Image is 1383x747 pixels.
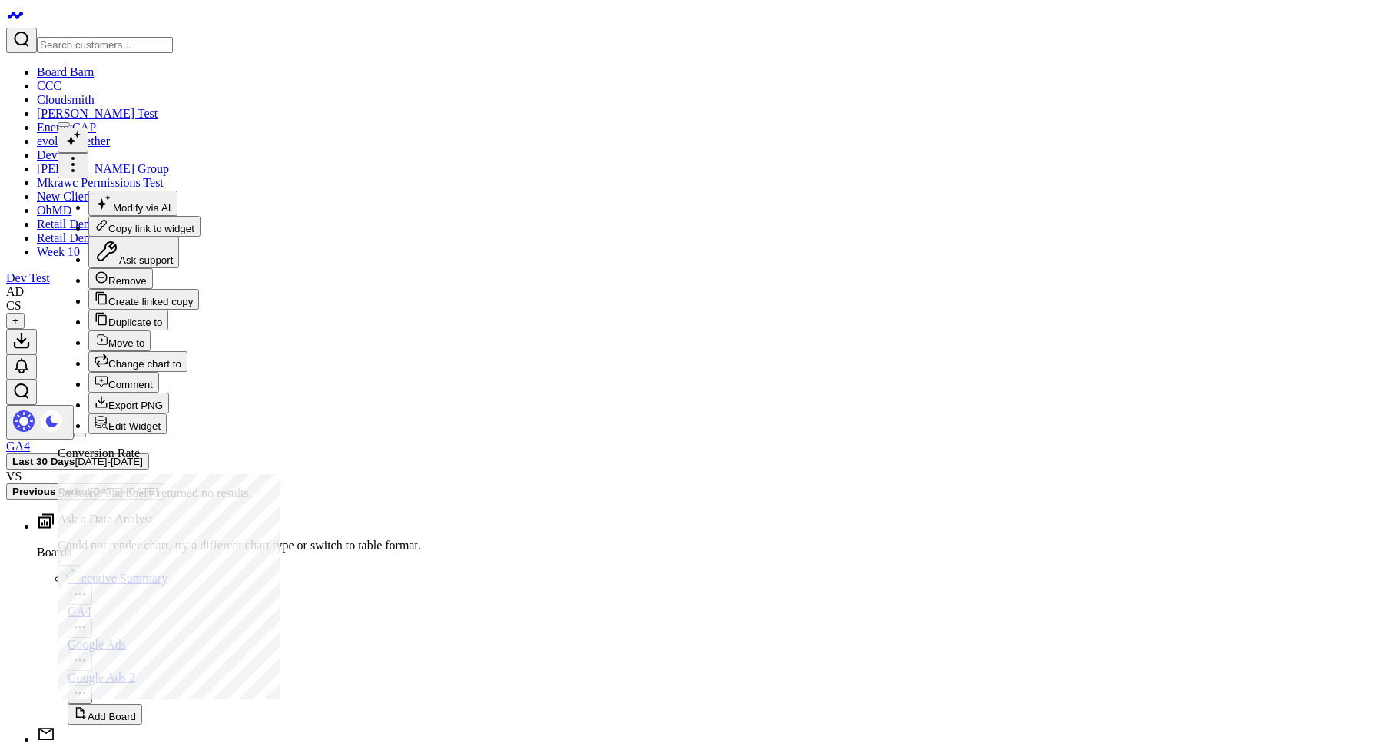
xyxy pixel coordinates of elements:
button: Previous Period[DATE]-[DATE] [6,483,164,500]
div: GA4 [68,605,1377,619]
button: Search customers button [6,28,37,53]
a: EnergyCAP [37,121,96,134]
div: VS [6,470,1377,483]
b: Last 30 Days [12,456,75,467]
div: Google Ads 2 [68,671,1377,685]
a: Dev Test [6,271,50,284]
button: Add Board [68,704,142,725]
a: Retail Demo [37,217,99,231]
a: Executive SummaryOpen board menu [68,572,1377,603]
button: Comment [88,372,159,393]
div: Executive Summary [68,572,1377,586]
a: Board Barn [37,65,94,78]
a: Dev Test [37,148,81,161]
button: Open search [6,380,37,405]
a: GA4 [6,440,30,453]
div: CS [6,299,22,313]
button: Modify via AI [88,191,177,216]
button: Duplicate to [88,310,168,330]
a: Week 10 [37,245,80,258]
div: AD [6,285,24,299]
p: Boards [37,546,1377,559]
button: + [6,313,25,329]
a: Google Ads 2Open board menu [68,671,1377,702]
button: Remove [88,268,153,289]
a: [PERSON_NAME] Group [37,162,169,175]
a: Google AdsOpen board menu [68,638,1377,669]
a: Cloudsmith [37,93,95,106]
a: Retail Demo 824 [37,231,121,244]
button: Export PNG [88,393,169,413]
span: Add Board [88,711,136,722]
div: Google Ads [68,638,1377,652]
b: Previous Period [12,486,90,497]
span: + [12,315,18,327]
p: Could not render chart, try a different chart type or switch to table format. [58,539,421,553]
button: Last 30 Days[DATE]-[DATE] [6,453,149,470]
button: Copy link to widget [88,216,201,237]
button: Create linked copy [88,289,199,310]
button: Edit Widget [88,413,167,434]
a: GA4Open board menu [68,605,1377,636]
a: [PERSON_NAME] Test [37,107,158,120]
a: New Client Request [37,190,136,203]
a: evolvetogether [37,134,110,148]
button: Change chart to [88,351,187,372]
a: Mkrawc Permissions Test [37,176,164,189]
a: CCC [37,79,61,92]
input: Search customers input [37,37,173,53]
a: OhMD [37,204,71,217]
button: Ask support [88,237,179,268]
div: Conversion Rate [58,447,421,460]
button: Move to [88,330,151,351]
